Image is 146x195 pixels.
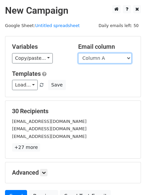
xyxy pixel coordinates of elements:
span: Daily emails left: 50 [96,22,141,29]
button: Save [48,80,65,90]
small: [EMAIL_ADDRESS][DOMAIN_NAME] [12,126,87,131]
a: +27 more [12,143,40,152]
h5: Email column [78,43,134,50]
small: [EMAIL_ADDRESS][DOMAIN_NAME] [12,119,87,124]
a: Untitled spreadsheet [35,23,80,28]
h2: New Campaign [5,5,141,16]
a: Templates [12,70,41,77]
small: [EMAIL_ADDRESS][DOMAIN_NAME] [12,134,87,139]
small: Google Sheet: [5,23,80,28]
a: Load... [12,80,38,90]
a: Copy/paste... [12,53,53,63]
h5: 30 Recipients [12,108,134,115]
h5: Variables [12,43,68,50]
a: Daily emails left: 50 [96,23,141,28]
h5: Advanced [12,169,134,176]
iframe: Chat Widget [113,163,146,195]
